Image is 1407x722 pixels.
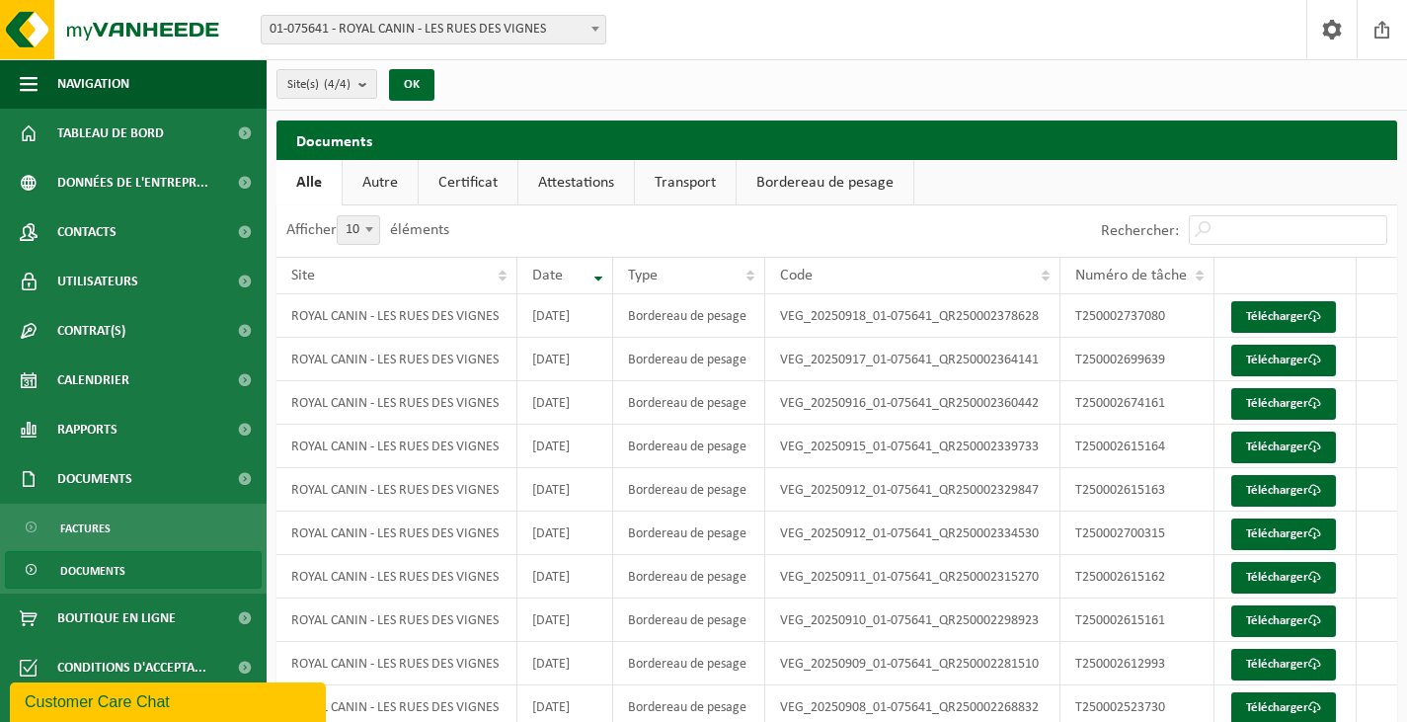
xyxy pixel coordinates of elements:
[343,160,418,205] a: Autre
[613,642,764,685] td: Bordereau de pesage
[628,268,658,283] span: Type
[1231,519,1336,550] a: Télécharger
[419,160,517,205] a: Certificat
[765,338,1060,381] td: VEG_20250917_01-075641_QR250002364141
[1060,599,1214,642] td: T250002615161
[1060,468,1214,512] td: T250002615163
[57,405,117,454] span: Rapports
[276,160,342,205] a: Alle
[276,338,517,381] td: ROYAL CANIN - LES RUES DES VIGNES
[286,222,449,238] label: Afficher éléments
[261,15,606,44] span: 01-075641 - ROYAL CANIN - LES RUES DES VIGNES
[765,642,1060,685] td: VEG_20250909_01-075641_QR250002281510
[276,381,517,425] td: ROYAL CANIN - LES RUES DES VIGNES
[60,510,111,547] span: Factures
[1060,512,1214,555] td: T250002700315
[517,468,614,512] td: [DATE]
[276,294,517,338] td: ROYAL CANIN - LES RUES DES VIGNES
[276,642,517,685] td: ROYAL CANIN - LES RUES DES VIGNES
[1060,425,1214,468] td: T250002615164
[276,468,517,512] td: ROYAL CANIN - LES RUES DES VIGNES
[613,381,764,425] td: Bordereau de pesage
[276,425,517,468] td: ROYAL CANIN - LES RUES DES VIGNES
[613,425,764,468] td: Bordereau de pesage
[5,551,262,589] a: Documents
[1231,388,1336,420] a: Télécharger
[1060,294,1214,338] td: T250002737080
[1231,605,1336,637] a: Télécharger
[1075,268,1187,283] span: Numéro de tâche
[613,512,764,555] td: Bordereau de pesage
[338,216,379,244] span: 10
[1101,223,1179,239] label: Rechercher:
[613,338,764,381] td: Bordereau de pesage
[765,468,1060,512] td: VEG_20250912_01-075641_QR250002329847
[1060,338,1214,381] td: T250002699639
[57,207,117,257] span: Contacts
[613,555,764,599] td: Bordereau de pesage
[613,294,764,338] td: Bordereau de pesage
[517,425,614,468] td: [DATE]
[5,509,262,546] a: Factures
[57,158,208,207] span: Données de l'entrepr...
[780,268,813,283] span: Code
[60,552,125,590] span: Documents
[517,294,614,338] td: [DATE]
[287,70,351,100] span: Site(s)
[517,599,614,642] td: [DATE]
[1060,381,1214,425] td: T250002674161
[1060,642,1214,685] td: T250002612993
[57,594,176,643] span: Boutique en ligne
[1231,432,1336,463] a: Télécharger
[57,643,206,692] span: Conditions d'accepta...
[517,555,614,599] td: [DATE]
[517,338,614,381] td: [DATE]
[765,294,1060,338] td: VEG_20250918_01-075641_QR250002378628
[276,555,517,599] td: ROYAL CANIN - LES RUES DES VIGNES
[532,268,563,283] span: Date
[57,454,132,504] span: Documents
[765,381,1060,425] td: VEG_20250916_01-075641_QR250002360442
[57,356,129,405] span: Calendrier
[276,69,377,99] button: Site(s)(4/4)
[1060,555,1214,599] td: T250002615162
[276,120,1397,159] h2: Documents
[737,160,913,205] a: Bordereau de pesage
[276,512,517,555] td: ROYAL CANIN - LES RUES DES VIGNES
[765,555,1060,599] td: VEG_20250911_01-075641_QR250002315270
[57,306,125,356] span: Contrat(s)
[1231,562,1336,594] a: Télécharger
[337,215,380,245] span: 10
[324,78,351,91] count: (4/4)
[765,599,1060,642] td: VEG_20250910_01-075641_QR250002298923
[517,381,614,425] td: [DATE]
[57,257,138,306] span: Utilisateurs
[518,160,634,205] a: Attestations
[517,512,614,555] td: [DATE]
[1231,475,1336,507] a: Télécharger
[635,160,736,205] a: Transport
[389,69,434,101] button: OK
[262,16,605,43] span: 01-075641 - ROYAL CANIN - LES RUES DES VIGNES
[1231,649,1336,681] a: Télécharger
[10,679,330,722] iframe: chat widget
[613,599,764,642] td: Bordereau de pesage
[57,109,164,158] span: Tableau de bord
[1231,301,1336,333] a: Télécharger
[517,642,614,685] td: [DATE]
[57,59,129,109] span: Navigation
[276,599,517,642] td: ROYAL CANIN - LES RUES DES VIGNES
[291,268,315,283] span: Site
[1231,345,1336,376] a: Télécharger
[613,468,764,512] td: Bordereau de pesage
[765,512,1060,555] td: VEG_20250912_01-075641_QR250002334530
[765,425,1060,468] td: VEG_20250915_01-075641_QR250002339733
